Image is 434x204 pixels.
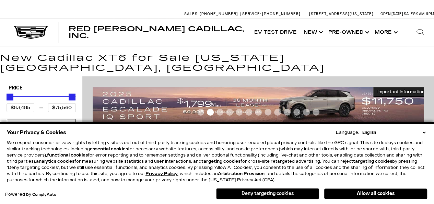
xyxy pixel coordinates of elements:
span: Go to slide 2 [207,109,214,116]
span: Your Privacy & Cookies [7,128,66,137]
span: Go to slide 8 [265,109,271,116]
input: Minimum [7,103,34,112]
strong: essential cookies [90,147,128,151]
a: Privacy Policy [145,171,178,176]
select: Language Select [361,129,427,136]
span: Go to slide 11 [293,109,300,116]
div: ModelModel [7,119,75,138]
span: Go to slide 9 [274,109,281,116]
a: EV Test Drive [251,19,300,46]
span: Go to slide 12 [303,109,310,116]
div: Minimum Price [7,94,13,100]
a: [STREET_ADDRESS][US_STATE] [309,12,374,16]
input: Maximum [48,103,76,112]
span: Sales: [404,12,416,16]
strong: Arbitration Provision [218,171,265,176]
span: Go to slide 7 [255,109,262,116]
span: Go to slide 1 [197,109,204,116]
strong: analytics cookies [36,159,74,164]
span: Go to slide 4 [226,109,233,116]
h5: Price [9,85,74,91]
a: ComplyAuto [32,193,56,197]
div: Maximum Price [69,94,75,100]
div: Price [7,91,76,112]
button: Allow all cookies [324,189,427,199]
span: Go to slide 5 [236,109,243,116]
a: Red [PERSON_NAME] Cadillac, Inc. [69,25,244,39]
a: Pre-Owned [325,19,371,46]
div: Powered by [5,192,56,197]
p: We respect consumer privacy rights by letting visitors opt out of third-party tracking cookies an... [7,140,427,183]
span: Important Information [377,89,425,95]
span: Go to slide 6 [245,109,252,116]
img: 2508-August-FOM-Escalade-IQ-Lease9 [93,87,429,123]
span: Service: [242,12,261,16]
span: Red [PERSON_NAME] Cadillac, Inc. [69,25,244,40]
span: [PHONE_NUMBER] [200,12,238,16]
strong: targeting cookies [353,159,392,164]
a: New [300,19,325,46]
a: Service: [PHONE_NUMBER] [240,12,302,16]
span: [PHONE_NUMBER] [262,12,301,16]
button: More [371,19,400,46]
div: Language: [336,130,359,135]
button: Deny targeting cookies [216,188,319,199]
strong: targeting cookies [201,159,241,164]
img: Cadillac Dark Logo with Cadillac White Text [14,26,48,39]
strong: functional cookies [47,153,88,158]
span: Open [DATE] [380,12,403,16]
span: Sales: [184,12,199,16]
span: 9 AM-6 PM [416,12,434,16]
span: Go to slide 10 [284,109,291,116]
span: Go to slide 13 [313,109,319,116]
a: Sales: [PHONE_NUMBER] [184,12,240,16]
span: Go to slide 3 [216,109,223,116]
